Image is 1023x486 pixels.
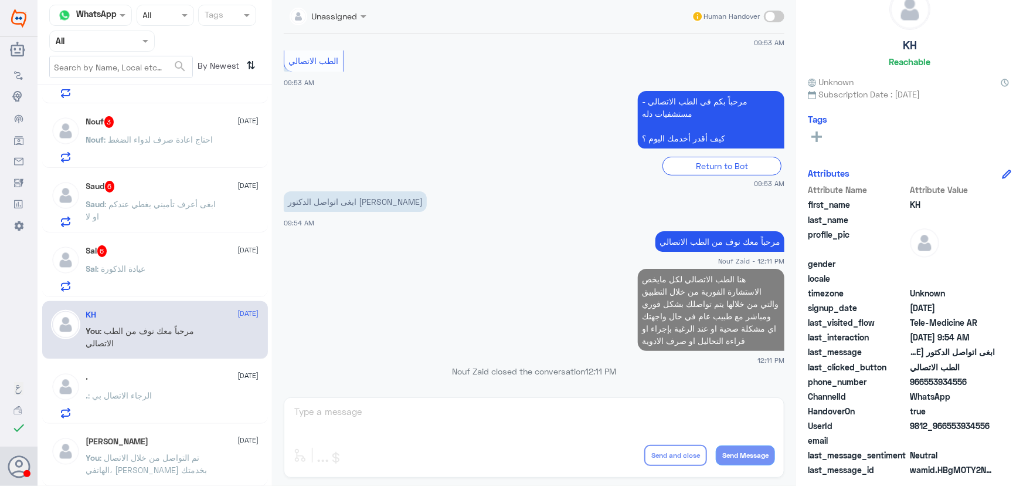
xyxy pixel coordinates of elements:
[8,455,30,478] button: Avatar
[808,114,827,124] h6: Tags
[51,181,80,210] img: defaultAdmin.png
[808,228,908,255] span: profile_pic
[655,231,784,252] p: 9/10/2025, 12:11 PM
[89,390,152,400] span: : الرجاء الاتصال بي
[910,184,995,196] span: Attribute Value
[910,302,995,314] span: 2025-10-09T06:53:33.892Z
[86,245,107,257] h5: Sal
[86,390,89,400] span: .
[203,8,223,23] div: Tags
[86,326,195,348] span: : مرحباً معك نوف من الطب الاتصالي
[97,264,146,274] span: : عيادة الذكورة
[808,434,908,447] span: email
[284,365,784,377] p: Nouf Zaid closed the conversation
[86,264,97,274] span: Sal
[86,134,104,144] span: Nouf
[808,376,908,388] span: phone_number
[808,449,908,461] span: last_message_sentiment
[173,57,187,76] button: search
[808,346,908,358] span: last_message
[86,437,149,447] h5: Norah Hamdan
[86,453,208,475] span: : تم التواصل من خلال الاتصال الهاتفي، [PERSON_NAME] بخدمتك
[808,390,908,403] span: ChannelId
[808,272,908,285] span: locale
[910,464,995,476] span: wamid.HBgMOTY2NTUzOTM0NTU2FQIAEhgUM0E4QjQ5OEVGQUFCMzA2NDE5N0YA
[238,308,259,319] span: [DATE]
[51,310,80,339] img: defaultAdmin.png
[808,316,908,329] span: last_visited_flow
[51,245,80,275] img: defaultAdmin.png
[11,9,26,28] img: Widebot Logo
[910,258,995,270] span: null
[910,405,995,417] span: true
[51,372,80,401] img: defaultAdmin.png
[51,437,80,466] img: defaultAdmin.png
[808,184,908,196] span: Attribute Name
[716,446,775,465] button: Send Message
[808,361,908,373] span: last_clicked_button
[86,199,216,221] span: : ابغى أعرف تأميني يغطي عندكم او لا
[86,372,89,382] h5: .
[238,245,259,255] span: [DATE]
[86,453,100,463] span: You
[238,435,259,446] span: [DATE]
[86,116,114,128] h5: Nouf
[644,445,707,466] button: Send and close
[808,168,849,178] h6: Attributes
[585,366,616,376] span: 12:11 PM
[284,219,314,227] span: 09:54 AM
[289,56,339,66] span: الطب الاتصالي
[808,258,908,270] span: gender
[50,56,192,77] input: Search by Name, Local etc…
[104,134,213,144] span: : احتاج اعادة صرف لدواء الضغط
[808,287,908,299] span: timezone
[754,38,784,48] span: 09:53 AM
[104,116,114,128] span: 3
[638,269,784,351] p: 9/10/2025, 12:11 PM
[910,228,939,258] img: defaultAdmin.png
[808,302,908,314] span: signup_date
[910,198,995,211] span: KH
[910,287,995,299] span: Unknown
[86,199,105,209] span: Saud
[910,331,995,343] span: 2025-10-09T06:54:17.465Z
[86,326,100,336] span: You
[56,6,73,24] img: whatsapp.png
[910,390,995,403] span: 2
[808,76,854,88] span: Unknown
[193,56,242,79] span: By Newest
[247,56,256,75] i: ⇅
[173,59,187,73] span: search
[808,464,908,476] span: last_message_id
[910,434,995,447] span: null
[808,331,908,343] span: last_interaction
[910,272,995,285] span: null
[808,420,908,432] span: UserId
[910,361,995,373] span: الطب الاتصالي
[662,157,781,175] div: Return to Bot
[105,181,115,193] span: 6
[238,370,259,381] span: [DATE]
[910,316,995,329] span: Tele-Medicine AR
[757,355,784,365] span: 12:11 PM
[97,245,107,257] span: 6
[238,180,259,191] span: [DATE]
[808,214,908,226] span: last_name
[284,79,314,86] span: 09:53 AM
[284,191,427,212] p: 9/10/2025, 9:54 AM
[238,116,259,126] span: [DATE]
[808,405,908,417] span: HandoverOn
[889,56,930,67] h6: Reachable
[12,421,26,435] i: check
[86,310,97,320] h5: KH
[910,420,995,432] span: 9812_966553934556
[51,116,80,146] img: defaultAdmin.png
[910,376,995,388] span: 966553934556
[808,198,908,211] span: first_name
[638,91,784,148] p: 9/10/2025, 9:53 AM
[86,181,115,193] h5: Saud
[808,88,1011,100] span: Subscription Date : [DATE]
[910,346,995,358] span: ابغى اتواصل الدكتور لصرف ادويه
[718,256,784,266] span: Nouf Zaid - 12:11 PM
[703,11,760,22] span: Human Handover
